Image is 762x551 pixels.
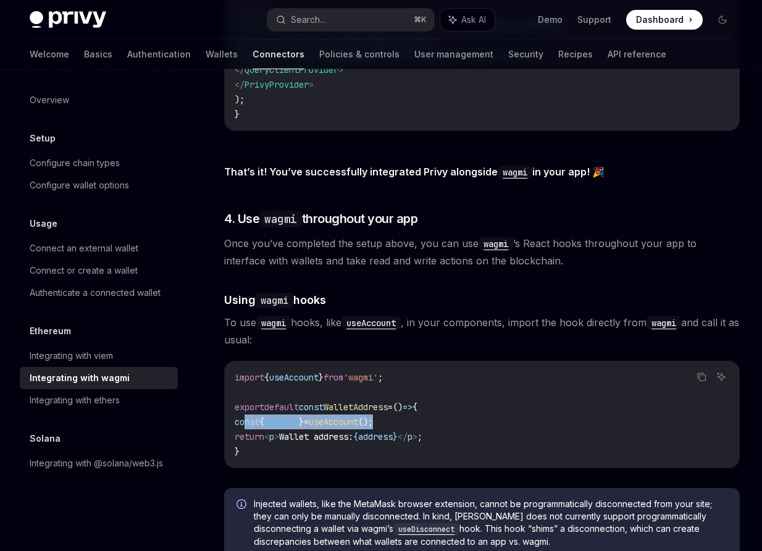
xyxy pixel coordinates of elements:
[235,109,240,120] span: }
[558,40,593,69] a: Recipes
[245,64,338,75] span: QueryClientProvider
[408,431,412,442] span: p
[479,237,513,251] code: wagmi
[636,14,684,26] span: Dashboard
[353,431,358,442] span: {
[256,316,291,329] a: wagmi
[20,389,178,411] a: Integrating with ethers
[235,94,245,105] span: );
[30,456,163,471] div: Integrating with @solana/web3.js
[264,431,269,442] span: <
[608,40,666,69] a: API reference
[84,40,112,69] a: Basics
[417,431,422,442] span: ;
[393,431,398,442] span: }
[319,372,324,383] span: }
[343,372,378,383] span: 'wagmi'
[498,166,532,179] code: wagmi
[206,40,238,69] a: Wallets
[20,452,178,474] a: Integrating with @solana/web3.js
[235,79,245,90] span: </
[269,431,274,442] span: p
[30,178,129,193] div: Configure wallet options
[235,446,240,457] span: }
[237,499,249,511] svg: Info
[398,431,408,442] span: </
[30,324,71,339] h5: Ethereum
[479,237,513,250] a: wagmi
[461,14,486,26] span: Ask AI
[319,40,400,69] a: Policies & controls
[713,10,732,30] button: Toggle dark mode
[274,431,279,442] span: >
[30,393,120,408] div: Integrating with ethers
[224,314,740,348] span: To use hooks, like , in your components, import the hook directly from and call it as usual:
[20,237,178,259] a: Connect an external wallet
[30,93,69,107] div: Overview
[20,152,178,174] a: Configure chain types
[341,316,401,329] a: useAccount
[20,174,178,196] a: Configure wallet options
[388,402,393,413] span: =
[20,89,178,111] a: Overview
[256,316,291,330] code: wagmi
[393,402,403,413] span: ()
[358,431,393,442] span: address
[264,372,269,383] span: {
[508,40,543,69] a: Security
[304,416,309,427] span: =
[412,402,417,413] span: {
[30,431,61,446] h5: Solana
[30,241,138,256] div: Connect an external wallet
[538,14,563,26] a: Demo
[30,11,106,28] img: dark logo
[440,9,495,31] button: Ask AI
[20,282,178,304] a: Authenticate a connected wallet
[264,416,299,427] span: address
[378,372,383,383] span: ;
[235,64,245,75] span: </
[338,64,343,75] span: >
[259,416,264,427] span: {
[256,293,293,308] code: wagmi
[235,416,259,427] span: const
[235,402,264,413] span: export
[127,40,191,69] a: Authentication
[224,292,326,308] span: Using hooks
[358,416,373,427] span: ();
[30,216,57,231] h5: Usage
[279,431,353,442] span: Wallet address:
[20,345,178,367] a: Integrating with viem
[693,369,710,385] button: Copy the contents from the code block
[341,316,401,330] code: useAccount
[713,369,729,385] button: Ask AI
[647,316,681,329] a: wagmi
[269,372,319,383] span: useAccount
[30,156,120,170] div: Configure chain types
[393,523,459,536] code: useDisconnect
[224,166,605,178] strong: That’s it! You’ve successfully integrated Privy alongside in your app! 🎉
[299,416,304,427] span: }
[324,372,343,383] span: from
[412,431,417,442] span: >
[647,316,681,330] code: wagmi
[414,15,427,25] span: ⌘ K
[235,431,264,442] span: return
[626,10,703,30] a: Dashboard
[264,402,299,413] span: default
[30,131,56,146] h5: Setup
[309,79,314,90] span: >
[403,402,412,413] span: =>
[224,210,417,227] span: 4. Use throughout your app
[30,40,69,69] a: Welcome
[30,348,113,363] div: Integrating with viem
[259,211,302,227] code: wagmi
[235,372,264,383] span: import
[245,79,309,90] span: PrivyProvider
[254,498,727,548] span: Injected wallets, like the MetaMask browser extension, cannot be programmatically disconnected fr...
[324,402,388,413] span: WalletAddress
[267,9,435,31] button: Search...⌘K
[299,402,324,413] span: const
[30,285,161,300] div: Authenticate a connected wallet
[253,40,304,69] a: Connectors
